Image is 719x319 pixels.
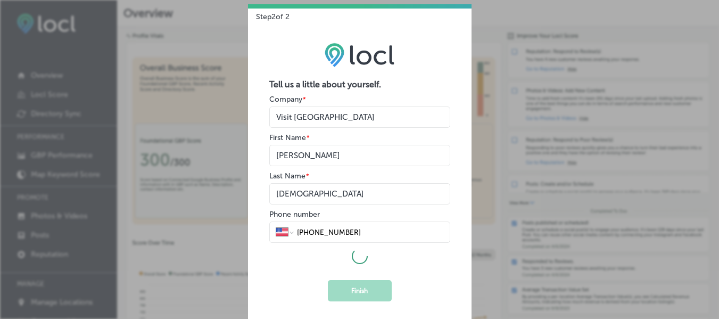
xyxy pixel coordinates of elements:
[248,4,290,21] p: Step 2 of 2
[269,133,306,142] label: First Name
[328,280,392,301] button: Finish
[325,43,394,67] img: LOCL logo
[269,210,320,219] label: Phone number
[269,79,381,89] strong: Tell us a little about yourself.
[269,171,305,181] label: Last Name
[269,95,302,104] label: Company
[296,227,443,237] input: Phone number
